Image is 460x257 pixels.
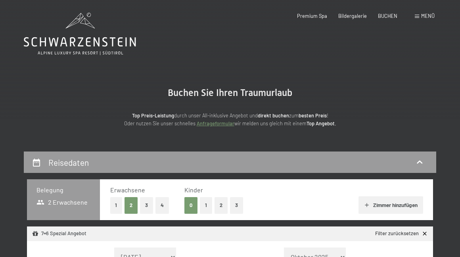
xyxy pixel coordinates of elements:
[48,157,89,167] h2: Reisedaten
[297,13,327,19] a: Premium Spa
[184,186,203,194] span: Kinder
[155,197,169,213] button: 4
[307,120,336,127] strong: Top Angebot.
[110,186,145,194] span: Erwachsene
[36,186,90,194] h3: Belegung
[258,112,289,119] strong: direkt buchen
[110,197,123,213] button: 1
[358,196,423,214] button: Zimmer hinzufügen
[32,230,86,237] div: 7=6 Spezial Angebot
[132,112,174,119] strong: Top Preis-Leistung
[125,197,138,213] button: 2
[184,197,197,213] button: 0
[36,198,88,207] span: 2 Erwachsene
[140,197,153,213] button: 3
[375,230,428,237] a: Filter zurücksetzen
[168,87,292,98] span: Buchen Sie Ihren Traumurlaub
[338,13,367,19] a: Bildergalerie
[200,197,212,213] button: 1
[71,111,389,128] p: durch unser All-inklusive Angebot und zum ! Oder nutzen Sie unser schnelles wir melden uns gleich...
[230,197,243,213] button: 3
[421,13,435,19] span: Menü
[215,197,228,213] button: 2
[299,112,327,119] strong: besten Preis
[32,230,39,237] svg: Angebot/Paket
[197,120,234,127] a: Anfrageformular
[378,13,397,19] a: BUCHEN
